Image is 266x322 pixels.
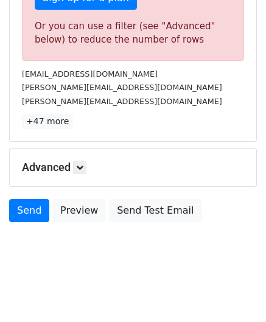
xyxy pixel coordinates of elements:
[52,199,106,222] a: Preview
[9,199,49,222] a: Send
[22,114,73,129] a: +47 more
[22,161,244,174] h5: Advanced
[22,97,222,106] small: [PERSON_NAME][EMAIL_ADDRESS][DOMAIN_NAME]
[22,83,222,92] small: [PERSON_NAME][EMAIL_ADDRESS][DOMAIN_NAME]
[22,69,158,79] small: [EMAIL_ADDRESS][DOMAIN_NAME]
[35,19,231,47] div: Or you can use a filter (see "Advanced" below) to reduce the number of rows
[205,264,266,322] iframe: Chat Widget
[109,199,201,222] a: Send Test Email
